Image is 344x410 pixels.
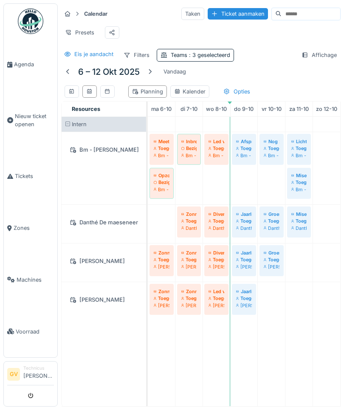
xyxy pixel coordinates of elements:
div: Toegewezen [154,256,169,263]
a: 10 oktober 2025 [259,103,284,115]
div: Toegewezen [264,218,279,224]
div: [PERSON_NAME] [209,302,224,309]
span: Resources [72,106,100,112]
li: GV [7,368,20,381]
div: Toegewezen [291,218,307,224]
div: Filters [120,49,153,61]
div: Groenonderhoud [DATE] [264,249,279,256]
div: Zonnepanelen kuisen [154,288,169,295]
div: Mise en conformité installation basse tension - budget 6048 € [291,172,307,179]
div: Bm - [PERSON_NAME] [154,152,169,159]
div: Bm - [PERSON_NAME] [291,186,307,193]
div: Toegewezen [236,295,252,302]
div: [PERSON_NAME] [236,302,252,309]
div: Toegewezen [154,295,169,302]
div: Afspraak met CEPPI - [PERSON_NAME] Montasse om 11 uur [236,138,252,145]
div: Danthé De maeseneer [181,225,197,232]
div: Jaarlijks onderhoud acodrains [236,211,252,218]
div: Danthé De maeseneer [291,225,307,232]
div: Technicus [23,365,54,371]
div: Lichtreclame Ziegler Rekkem [291,138,307,145]
div: Jaarlijks onderhoud acodrains [236,288,252,295]
div: Inbreuken / opmerkingen [181,138,197,145]
div: Nog 2 fiches plaatsen op de boiler en radiator [264,138,279,145]
div: Toegewezen [291,145,307,152]
div: [PERSON_NAME] [264,263,279,270]
div: Danthé De maeseneer [236,225,252,232]
span: : 3 geselecteerd [187,52,230,58]
div: Zonnepanelen kuisen [154,249,169,256]
a: Voorraad [4,305,57,357]
div: Opties [220,85,254,98]
div: Bm - [PERSON_NAME] [236,152,252,159]
div: Toegewezen [209,145,224,152]
div: Zonnepanelen kuisen [181,249,197,256]
a: Tickets [4,150,57,202]
div: [PERSON_NAME] [67,294,141,305]
div: Bm - [PERSON_NAME] [67,144,141,155]
a: 11 oktober 2025 [287,103,311,115]
div: Led verlichting plaatsen [209,288,224,295]
div: Presets [61,26,98,39]
a: Nieuw ticket openen [4,90,57,150]
div: [PERSON_NAME] [154,302,169,309]
div: Diverse herstellingen op vraag van [PERSON_NAME] [209,249,224,256]
div: Toegewezen [181,218,197,224]
div: Bezig [181,145,197,152]
div: Teams [171,51,230,59]
div: Vandaag [160,66,189,77]
div: Toegewezen [181,256,197,263]
div: Toegewezen [209,295,224,302]
div: Toegewezen [236,218,252,224]
span: Agenda [14,60,54,68]
div: Toegewezen [264,256,279,263]
span: Nieuw ticket openen [15,112,54,128]
div: Toegewezen [236,256,252,263]
div: Bm - [PERSON_NAME] [181,152,197,159]
a: GV Technicus[PERSON_NAME] [7,365,54,385]
div: Kalender [174,88,206,96]
a: 7 oktober 2025 [178,103,200,115]
div: [PERSON_NAME] [181,263,197,270]
div: Jaarlijks onderhoud acodrains [236,249,252,256]
div: Bm - [PERSON_NAME] [209,152,224,159]
div: Eis je aandacht [74,50,113,58]
div: [PERSON_NAME] [67,256,141,266]
div: Taken [181,8,204,20]
div: Toegewezen [291,179,307,186]
a: 8 oktober 2025 [204,103,229,115]
h5: 6 – 12 okt 2025 [78,67,140,77]
div: Bm - [PERSON_NAME] [154,186,169,193]
div: Led verlichting plaatsen [209,138,224,145]
div: Diverse herstellingen op vraag van [PERSON_NAME] [209,211,224,218]
div: Danthé De maeseneer [67,217,141,228]
div: [PERSON_NAME] [209,263,224,270]
img: Badge_color-CXgf-gQk.svg [18,8,43,34]
div: Toegewezen [209,218,224,224]
a: Agenda [4,39,57,90]
a: Zones [4,202,57,254]
div: [PERSON_NAME] [181,302,197,309]
div: Affichage [298,49,341,61]
a: 6 oktober 2025 [149,103,174,115]
div: Toegewezen [154,145,169,152]
span: Intern [72,121,87,127]
div: Opzoeken en doorsturen van gevraagde ATEX documenten aan ACEG [154,172,169,179]
div: Toegewezen [181,295,197,302]
div: Bm - [PERSON_NAME] [291,152,307,159]
div: [PERSON_NAME] [236,263,252,270]
div: Danthé De maeseneer [264,225,279,232]
div: Meeting elektrische laadpalen met Henneaux [154,138,169,145]
div: Bm - [PERSON_NAME] [264,152,279,159]
div: Toegewezen [264,145,279,152]
a: 9 oktober 2025 [232,103,256,115]
div: Planning [132,88,163,96]
li: [PERSON_NAME] [23,365,54,383]
div: Zonnepanelen kuisen [181,288,197,295]
strong: Calendar [81,10,111,18]
a: Machines [4,254,57,306]
div: Ticket aanmaken [208,8,268,20]
span: Voorraad [16,328,54,336]
div: Zonnepanelen kuisen [181,211,197,218]
div: Bezig [154,179,169,186]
